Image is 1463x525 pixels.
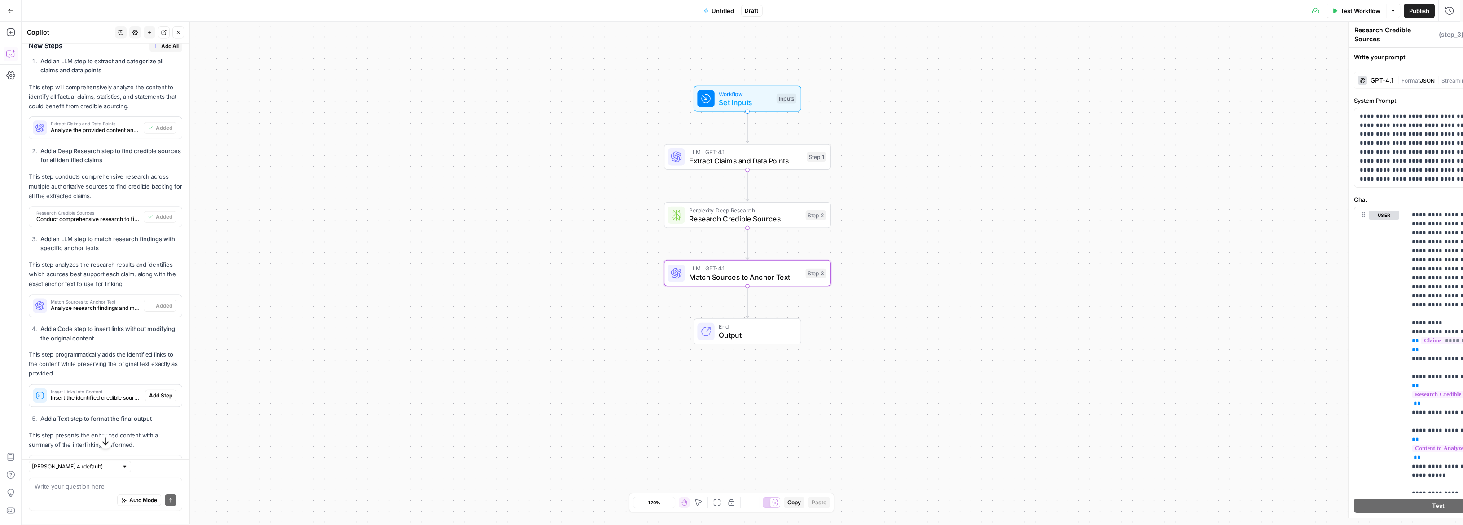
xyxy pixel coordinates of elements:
g: Edge from step_1 to step_2 [746,170,749,201]
button: Add Step [145,389,176,401]
button: Test Workflow [1327,4,1386,18]
span: | [1397,75,1401,84]
p: This step programmatically adds the identified links to the content while preserving the original... [29,350,182,379]
div: LLM · GPT-4.1Extract Claims and Data PointsStep 1 [664,144,831,170]
span: Insert Links Into Content [51,389,141,393]
span: Match Sources to Anchor Text [51,299,140,304]
span: LLM · GPT-4.1 [689,148,802,156]
span: Format [1401,77,1420,84]
span: Set Inputs [719,97,772,108]
span: Conduct comprehensive research to find credible sources and consensus data for all identified cla... [36,215,140,223]
strong: Add an LLM step to extract and categorize all claims and data points [40,57,163,74]
span: Copy [787,499,801,507]
input: Claude Sonnet 4 (default) [32,462,118,471]
strong: Add an LLM step to match research findings with specific anchor texts [40,235,175,251]
div: Step 2 [806,210,826,220]
button: user [1369,211,1399,220]
strong: Add a Text step to format the final output [40,415,152,422]
span: Analyze research findings and match the most credible sources to specific anchor text in the orig... [51,304,140,312]
span: Untitled [712,6,734,15]
h3: New Steps [29,40,182,52]
span: Workflow [719,89,772,98]
button: Auto Mode [117,494,161,506]
span: Perplexity Deep Research [689,206,801,214]
span: End [719,322,792,331]
p: This step will comprehensively analyze the content to identify all factual claims, statistics, an... [29,82,182,111]
span: Added [156,124,172,132]
g: Edge from start to step_1 [746,111,749,143]
p: This step presents the enhanced content with a summary of the interlinking performed. [29,431,182,450]
button: Publish [1404,4,1435,18]
g: Edge from step_2 to step_3 [746,228,749,260]
div: Step 3 [806,269,826,278]
span: Auto Mode [129,496,157,504]
strong: Add a Code step to insert links without modifying the original content [40,325,175,341]
span: Research Credible Sources [689,213,801,224]
span: LLM · GPT-4.1 [689,264,801,273]
span: Extract Claims and Data Points [689,155,802,166]
strong: Add a Deep Research step to find credible sources for all identified claims [40,147,181,163]
div: GPT-4.1 [1371,77,1393,84]
button: Added [144,211,176,222]
span: Extract Claims and Data Points [51,121,140,126]
button: Add All [149,40,182,52]
div: Perplexity Deep ResearchResearch Credible SourcesStep 2 [664,202,831,228]
span: | [1435,75,1441,84]
span: Match Sources to Anchor Text [689,272,801,282]
div: Step 1 [807,152,826,162]
button: Copy [784,497,804,508]
div: LLM · GPT-4.1Match Sources to Anchor TextStep 3 [664,260,831,287]
span: Output [719,330,792,340]
span: Added [156,212,172,221]
div: Inputs [777,94,796,104]
span: Added [156,301,172,309]
span: Add Step [149,391,172,399]
span: Analyze the provided content and extract all factual claims, qualitative statements, and quantita... [51,126,140,134]
div: Copilot [27,28,112,37]
div: WorkflowSet InputsInputs [664,86,831,112]
div: EndOutput [664,318,831,344]
button: Paste [808,497,830,508]
button: Added [144,300,176,311]
span: Insert the identified credible source links into the original content without modifying any of th... [51,393,141,401]
span: Paste [812,499,826,507]
button: Untitled [698,4,739,18]
g: Edge from step_3 to end [746,286,749,318]
span: Publish [1409,6,1429,15]
span: Test [1432,501,1445,510]
p: This step conducts comprehensive research across multiple authoritative sources to find credible ... [29,172,182,201]
textarea: Research Credible Sources [1354,26,1437,44]
span: 120% [648,499,660,506]
span: Research Credible Sources [36,210,140,215]
span: Draft [745,7,758,15]
button: Added [144,122,176,133]
span: Test Workflow [1340,6,1381,15]
span: Add All [161,42,179,50]
p: This step analyzes the research results and identifies which sources best support each claim, alo... [29,260,182,289]
span: JSON [1420,77,1435,84]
